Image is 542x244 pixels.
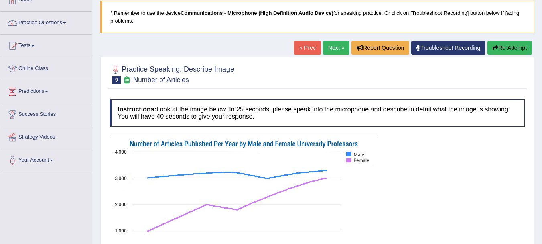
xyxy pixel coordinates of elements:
a: Next » [323,41,349,55]
span: 9 [112,76,121,84]
a: Your Account [0,149,92,169]
small: Exam occurring question [123,76,131,84]
button: Report Question [351,41,409,55]
a: Strategy Videos [0,126,92,146]
a: Practice Questions [0,12,92,32]
a: Success Stories [0,103,92,123]
b: Instructions: [118,106,156,113]
b: Communications - Microphone (High Definition Audio Device) [181,10,333,16]
a: Troubleshoot Recording [411,41,485,55]
h4: Look at the image below. In 25 seconds, please speak into the microphone and describe in detail w... [110,99,525,126]
a: « Prev [294,41,321,55]
a: Predictions [0,80,92,100]
small: Number of Articles [133,76,189,84]
a: Online Class [0,57,92,78]
a: Tests [0,35,92,55]
h2: Practice Speaking: Describe Image [110,64,234,84]
blockquote: * Remember to use the device for speaking practice. Or click on [Troubleshoot Recording] button b... [100,1,534,33]
button: Re-Attempt [487,41,532,55]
